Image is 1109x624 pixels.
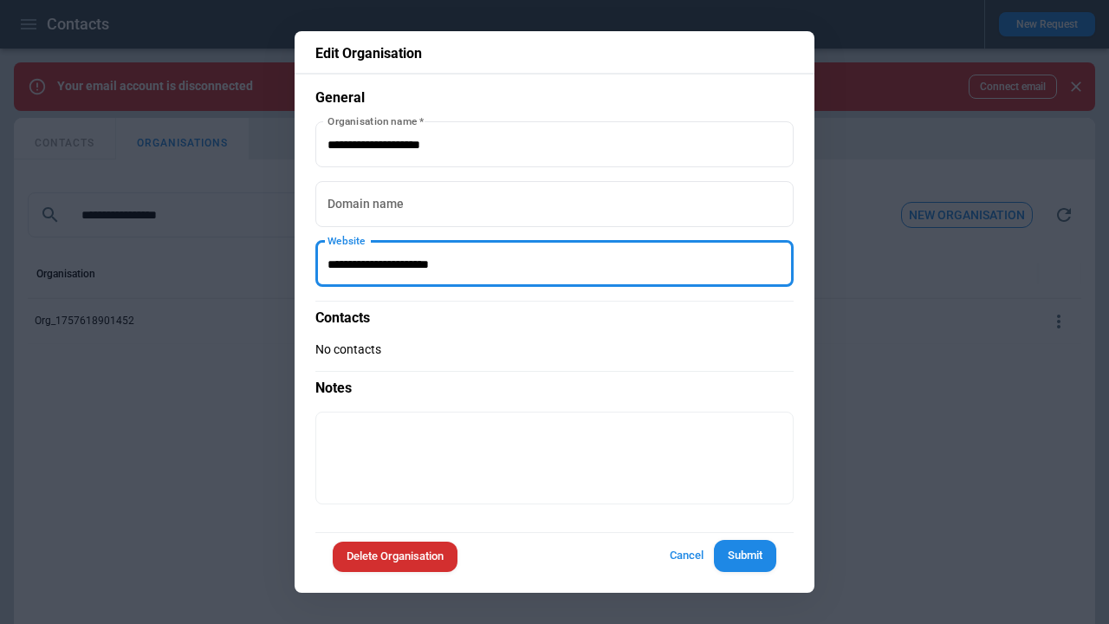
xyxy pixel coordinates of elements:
[714,540,776,572] button: Submit
[315,45,794,62] p: Edit Organisation
[315,342,794,357] p: No contacts
[315,301,794,328] p: Contacts
[315,371,794,398] p: Notes
[315,88,794,107] p: General
[328,114,424,128] label: Organisation name
[328,233,366,248] label: Website
[658,540,714,572] button: Cancel
[333,542,457,572] button: Delete Organisation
